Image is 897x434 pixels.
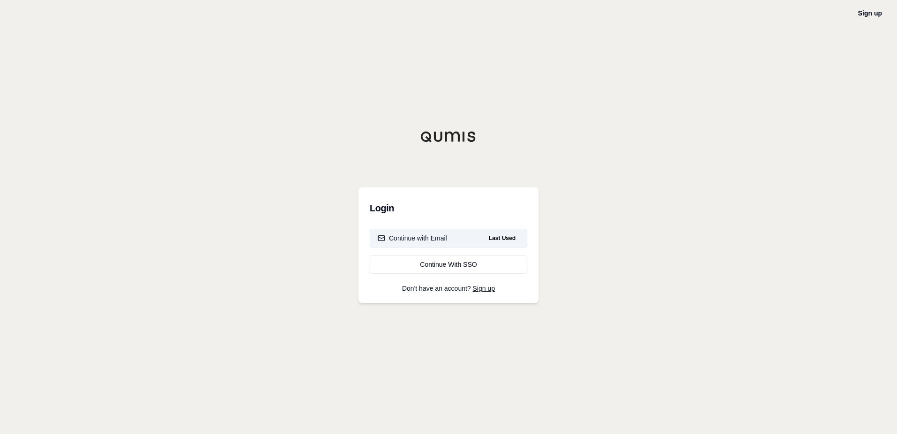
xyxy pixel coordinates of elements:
[370,229,527,248] button: Continue with EmailLast Used
[370,285,527,292] p: Don't have an account?
[473,285,495,292] a: Sign up
[378,233,447,243] div: Continue with Email
[485,232,519,244] span: Last Used
[370,255,527,274] a: Continue With SSO
[858,9,882,17] a: Sign up
[370,199,527,217] h3: Login
[378,260,519,269] div: Continue With SSO
[420,131,477,142] img: Qumis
